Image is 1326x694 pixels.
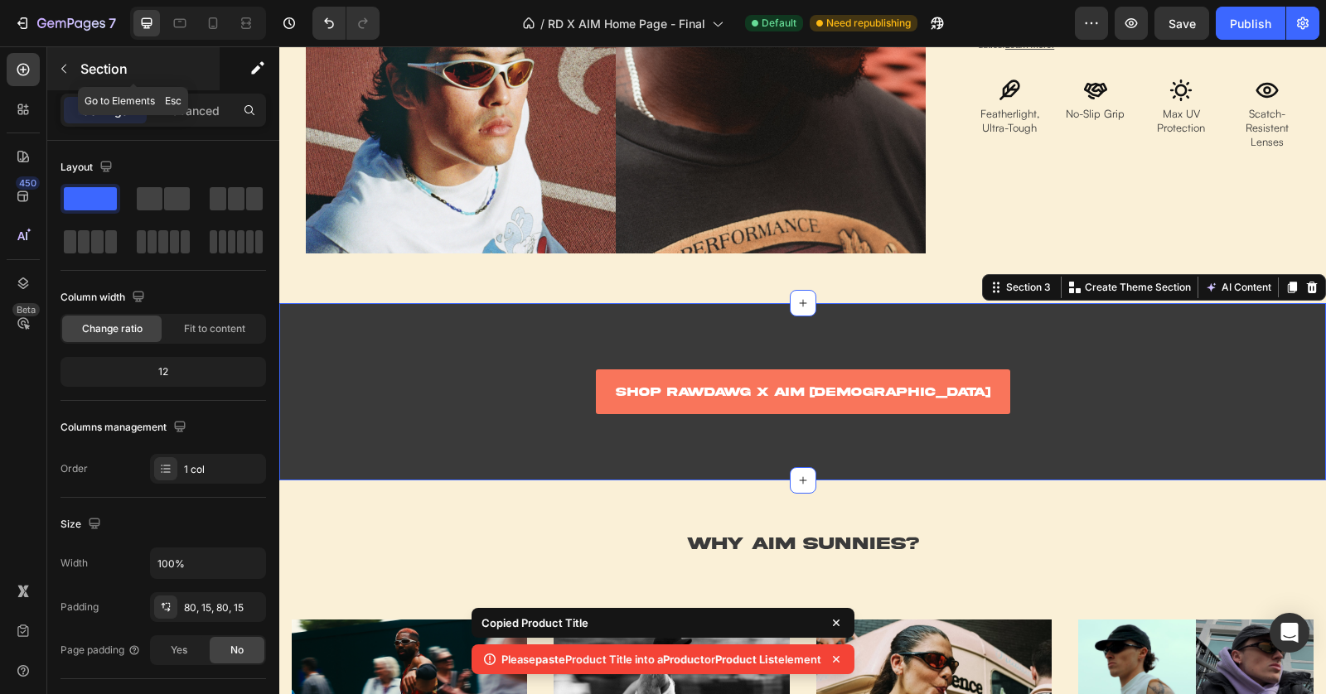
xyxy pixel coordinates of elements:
div: Undo/Redo [312,7,380,40]
span: No-Slip Grip [786,60,845,74]
span: WHY AIM SUNNIES? [408,489,640,506]
span: Scatch-Resistent Lenses [966,60,1009,102]
iframe: Design area [279,46,1326,694]
div: Beta [12,303,40,316]
div: Publish [1230,15,1271,32]
div: 12 [64,360,263,383]
span: Default [762,16,796,31]
span: Yes [171,643,187,658]
p: Settings [82,102,128,119]
div: Column width [60,287,148,309]
div: 80, 15, 80, 15 [184,600,262,615]
span: Product [663,653,704,666]
span: Save [1169,17,1196,31]
div: Layout [60,157,116,179]
span: / [540,15,544,32]
span: No [230,643,244,658]
span: Fit to content [184,321,245,336]
p: Create Theme Section [806,234,912,248]
button: Save [1154,7,1209,40]
div: Size [60,513,104,536]
button: AI Content [922,231,995,251]
div: Padding [60,600,99,614]
span: Need republishing [826,16,911,31]
p: Section [80,59,216,79]
div: 450 [16,176,40,190]
p: 7 [109,13,116,33]
a: shop rawdawg x aim [DEMOGRAPHIC_DATA] [317,323,731,368]
input: Auto [151,548,265,578]
div: Columns management [60,417,190,439]
div: Open Intercom Messenger [1270,613,1309,653]
div: Page padding [60,643,141,658]
span: paste [535,653,565,666]
p: Please Product Title into a or element [501,651,821,667]
button: 7 [7,7,123,40]
p: Copied Product Title [482,614,588,631]
div: Width [60,556,88,571]
span: shop rawdawg x aim [DEMOGRAPHIC_DATA] [336,340,711,352]
span: Product List [715,653,778,666]
button: Publish [1216,7,1285,40]
span: Max UV Protection [878,60,926,88]
p: Advanced [163,102,220,119]
div: 1 col [184,462,262,477]
div: Section 3 [723,234,775,248]
span: Featherlight, Ultra-Tough [701,60,760,88]
span: Change ratio [82,321,143,336]
div: Order [60,461,88,476]
span: RD X AIM Home Page - Final [548,15,705,32]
